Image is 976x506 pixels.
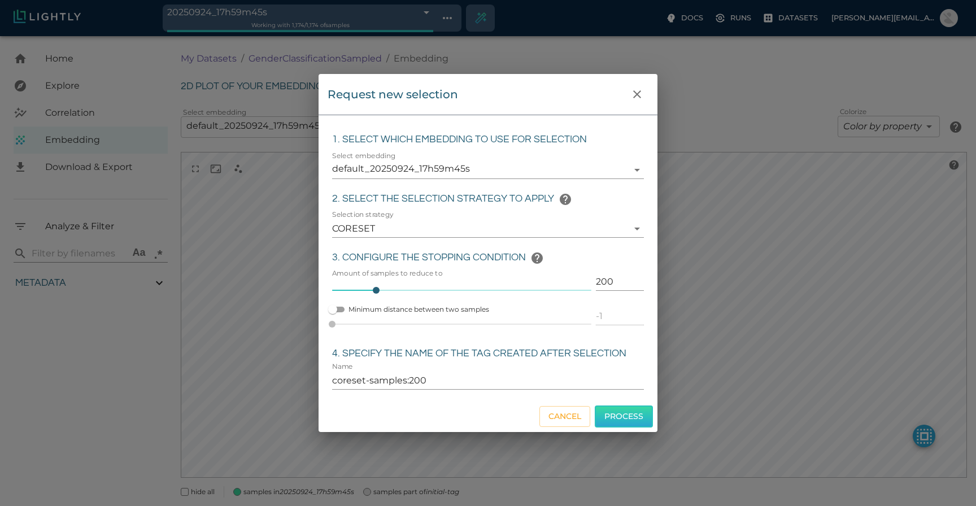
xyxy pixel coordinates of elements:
[332,151,396,161] label: Select embedding
[332,161,644,179] div: default_20250924_17h59m45s
[332,247,644,269] h6: 3. Configure the stopping condition
[332,220,644,238] div: CORESET
[332,345,644,363] h6: 4. Specify the name of the tag created after selection
[595,405,653,428] button: Process
[348,304,489,315] span: Minimum distance between two samples
[328,85,458,103] div: Request new selection
[332,131,644,149] h6: 1. Select which embedding to use for selection
[332,188,644,211] h6: 2. Select the selection strategy to apply
[626,83,648,106] button: close
[526,247,548,269] button: help
[554,188,577,211] button: help
[332,269,526,278] label: Amount of samples to reduce to
[332,210,394,220] label: Selection strategy
[332,362,353,372] label: Name
[539,406,590,427] button: Cancel
[332,163,630,175] span: default_20250924_17h59m45s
